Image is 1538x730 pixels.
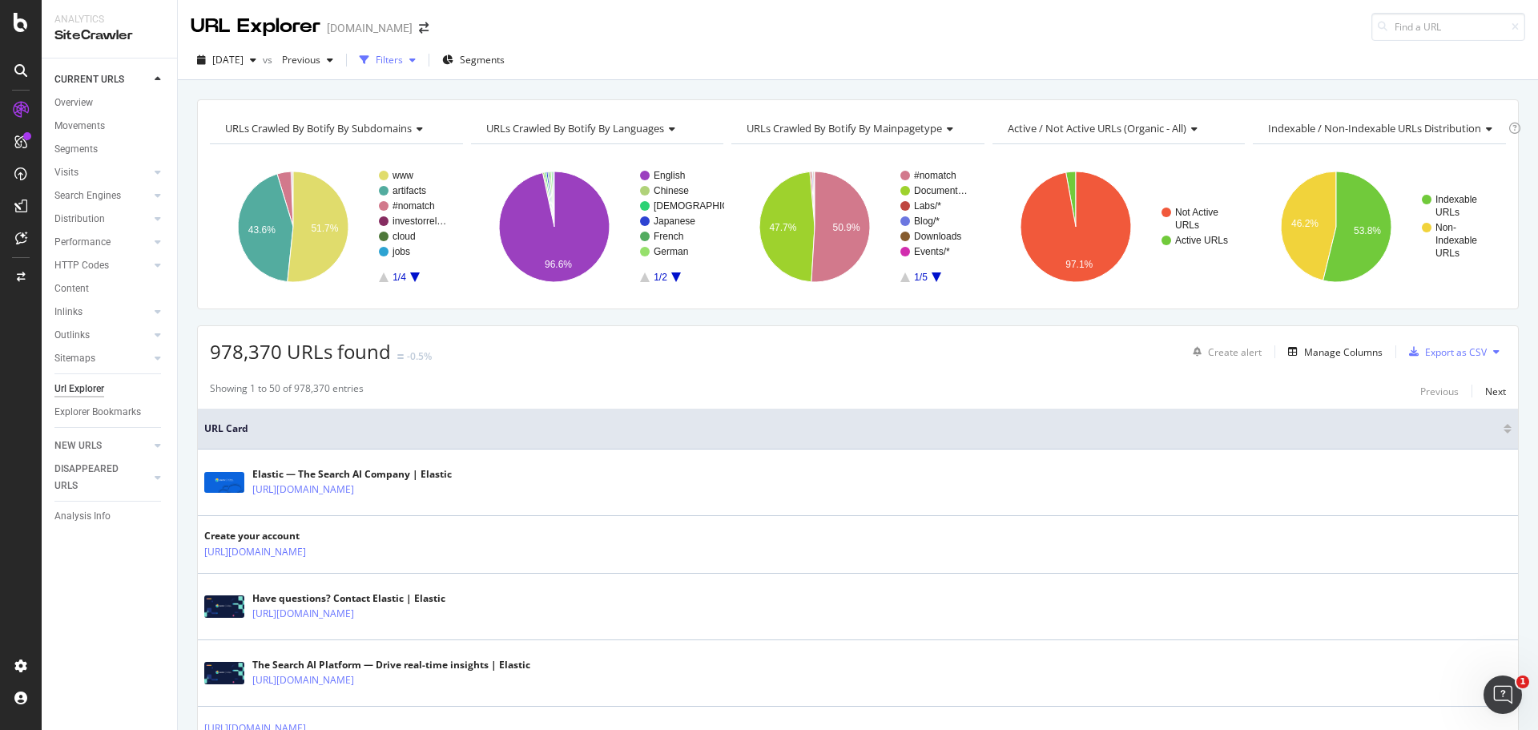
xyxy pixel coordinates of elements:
[460,53,505,67] span: Segments
[914,272,928,283] text: 1/5
[747,121,942,135] span: URLs Crawled By Botify By mainpagetype
[1253,157,1506,296] svg: A chart.
[1282,342,1383,361] button: Manage Columns
[393,200,435,212] text: #nomatch
[276,47,340,73] button: Previous
[483,115,710,141] h4: URLs Crawled By Botify By languages
[54,280,166,297] a: Content
[54,95,93,111] div: Overview
[204,544,306,560] a: [URL][DOMAIN_NAME]
[731,157,984,296] svg: A chart.
[54,71,124,88] div: CURRENT URLS
[1403,339,1487,365] button: Export as CSV
[1435,194,1477,205] text: Indexable
[248,224,276,236] text: 43.6%
[471,157,724,296] svg: A chart.
[914,246,950,257] text: Events/*
[743,115,970,141] h4: URLs Crawled By Botify By mainpagetype
[54,461,150,494] a: DISAPPEARED URLS
[1175,235,1228,246] text: Active URLs
[393,185,426,196] text: artifacts
[1175,207,1218,218] text: Not Active
[54,188,150,204] a: Search Engines
[252,482,354,498] a: [URL][DOMAIN_NAME]
[654,170,685,181] text: English
[1420,385,1459,398] div: Previous
[1435,222,1456,233] text: Non-
[252,606,354,622] a: [URL][DOMAIN_NAME]
[54,350,150,367] a: Sitemaps
[54,188,121,204] div: Search Engines
[654,246,688,257] text: German
[54,118,105,135] div: Movements
[54,350,95,367] div: Sitemaps
[407,349,432,363] div: -0.5%
[397,354,404,359] img: Equal
[210,381,364,401] div: Showing 1 to 50 of 978,370 entries
[54,13,164,26] div: Analytics
[992,157,1246,296] svg: A chart.
[54,508,166,525] a: Analysis Info
[1008,121,1186,135] span: Active / Not Active URLs (organic - all)
[419,22,429,34] div: arrow-right-arrow-left
[1304,345,1383,359] div: Manage Columns
[914,231,961,242] text: Downloads
[1435,235,1477,246] text: Indexable
[54,211,105,228] div: Distribution
[1268,121,1481,135] span: Indexable / Non-Indexable URLs distribution
[1484,676,1522,714] iframe: Intercom live chat
[376,53,403,67] div: Filters
[654,216,695,227] text: Japanese
[263,53,276,67] span: vs
[1371,13,1525,41] input: Find a URL
[54,304,83,321] div: Inlinks
[252,672,354,688] a: [URL][DOMAIN_NAME]
[654,185,689,196] text: Chinese
[1065,259,1093,270] text: 97.1%
[545,259,572,270] text: 96.6%
[1005,115,1231,141] h4: Active / Not Active URLs
[204,662,244,684] img: main image
[191,13,320,40] div: URL Explorer
[252,591,445,606] div: Have questions? Contact Elastic | Elastic
[54,257,150,274] a: HTTP Codes
[54,71,150,88] a: CURRENT URLS
[54,381,104,397] div: Url Explorer
[393,231,416,242] text: cloud
[393,216,446,227] text: investorrel…
[54,211,150,228] a: Distribution
[210,338,391,365] span: 978,370 URLs found
[54,234,111,251] div: Performance
[914,185,968,196] text: Document…
[54,280,89,297] div: Content
[54,404,166,421] a: Explorer Bookmarks
[392,246,410,257] text: jobs
[1420,381,1459,401] button: Previous
[392,170,413,181] text: www
[204,421,1500,436] span: URL Card
[770,222,797,233] text: 47.7%
[54,234,150,251] a: Performance
[191,47,263,73] button: [DATE]
[210,157,463,296] svg: A chart.
[54,95,166,111] a: Overview
[1291,218,1319,229] text: 46.2%
[54,381,166,397] a: Url Explorer
[1435,248,1459,259] text: URLs
[1425,345,1487,359] div: Export as CSV
[204,529,376,543] div: Create your account
[204,472,244,493] img: main image
[914,170,956,181] text: #nomatch
[54,438,102,454] div: NEW URLS
[54,304,150,321] a: Inlinks
[327,20,413,36] div: [DOMAIN_NAME]
[54,438,150,454] a: NEW URLS
[436,47,511,73] button: Segments
[654,200,761,212] text: [DEMOGRAPHIC_DATA]
[54,164,150,181] a: Visits
[54,508,111,525] div: Analysis Info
